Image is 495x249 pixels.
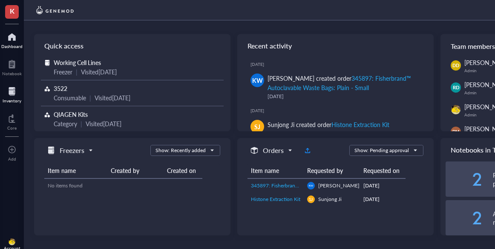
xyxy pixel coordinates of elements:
[81,67,117,76] div: Visited [DATE]
[446,211,483,225] div: 2
[54,58,101,67] span: Working Cell Lines
[81,119,82,128] div: |
[363,182,406,190] div: [DATE]
[2,57,22,76] a: Notebook
[244,116,427,141] a: SJSunjong Ji created orderHistone Extraction Kit[DATE] at 3:08 PM
[7,125,17,130] div: Core
[446,173,483,186] div: 2
[250,62,427,67] div: [DATE]
[89,93,91,102] div: |
[354,147,409,154] div: Show: Pending approval
[251,182,390,189] span: 345897: Fisherbrand™ Autoclavable Waste Bags: Plain - Small
[2,71,22,76] div: Notebook
[452,62,459,69] span: DD
[250,108,427,113] div: [DATE]
[451,105,460,114] img: da48f3c6-a43e-4a2d-aade-5eac0d93827f.jpeg
[318,195,342,203] span: Sunjong Ji
[86,119,121,128] div: Visited [DATE]
[251,195,300,203] a: Histone Extraction Kit
[304,163,360,178] th: Requested by
[107,163,164,178] th: Created by
[76,67,78,76] div: |
[1,44,23,49] div: Dashboard
[309,184,313,187] span: KW
[7,112,17,130] a: Core
[60,145,84,156] h5: Freezers
[34,34,230,58] div: Quick access
[48,182,210,190] div: No items found
[318,182,360,189] span: [PERSON_NAME]
[54,110,88,119] span: QIAGEN Kits
[3,98,21,103] div: Inventory
[247,163,304,178] th: Item name
[452,129,459,135] span: DM
[309,197,313,202] span: SJ
[54,84,67,93] span: 3522
[360,163,409,178] th: Requested on
[1,30,23,49] a: Dashboard
[155,147,206,154] div: Show: Recently added
[268,74,420,92] div: [PERSON_NAME] created order
[268,92,420,101] div: [DATE]
[54,119,77,128] div: Category
[54,67,72,76] div: Freezer
[263,145,284,156] h5: Orders
[251,182,300,190] a: 345897: Fisherbrand™ Autoclavable Waste Bags: Plain - Small
[34,5,76,15] img: genemod-logo
[3,85,21,103] a: Inventory
[44,163,107,178] th: Item name
[8,156,16,161] div: Add
[10,6,14,16] span: K
[9,238,15,245] img: da48f3c6-a43e-4a2d-aade-5eac0d93827f.jpeg
[363,195,406,203] div: [DATE]
[237,34,434,58] div: Recent activity
[252,76,263,85] span: KW
[164,163,213,178] th: Created on
[452,84,459,91] span: RD
[95,93,130,102] div: Visited [DATE]
[244,70,427,104] a: KW[PERSON_NAME] created order345897: Fisherbrand™ Autoclavable Waste Bags: Plain - Small[DATE]
[54,93,86,102] div: Consumable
